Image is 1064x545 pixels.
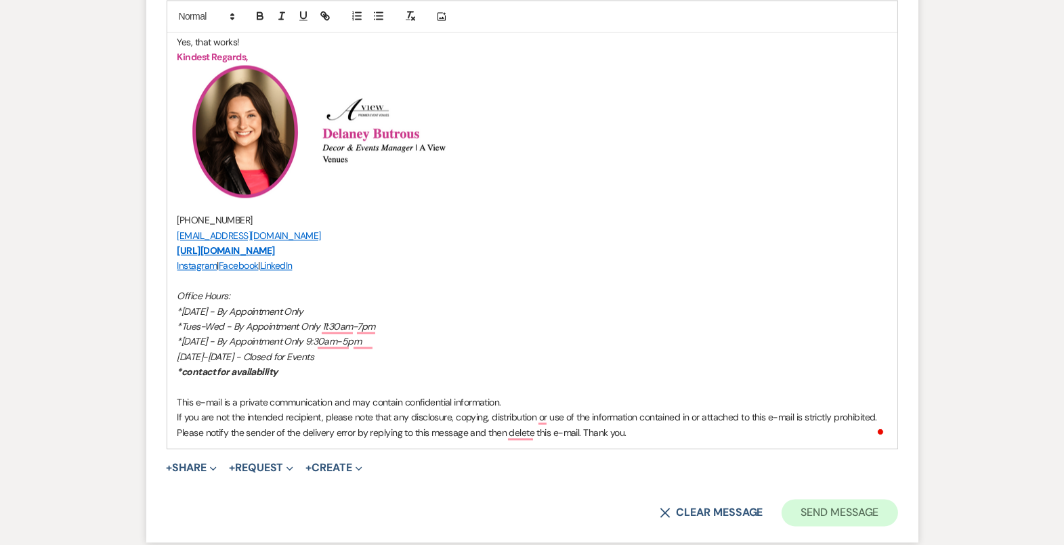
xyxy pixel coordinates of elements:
span: + [229,462,235,473]
img: Screenshot 2024-08-29 at 1.40.01 PM.png [316,97,464,165]
button: Create [305,462,362,473]
button: Request [229,462,293,473]
em: *Tues-Wed - By Appointment Only 11:30am-7pm [177,320,375,332]
p: [PHONE_NUMBER] [177,213,887,227]
button: Share [167,462,217,473]
a: Instagram [177,259,217,271]
a: [EMAIL_ADDRESS][DOMAIN_NAME] [177,230,321,242]
button: Clear message [660,507,763,518]
a: Facebook [219,259,259,271]
strong: Kindest Regards, [177,51,248,63]
em: Office Hours: [177,290,230,302]
span: + [167,462,173,473]
em: *[DATE] - By Appointment Only [177,305,303,318]
span: + [305,462,312,473]
p: This e-mail is a private communication and may contain confidential information. [177,395,887,410]
p: Yes, that works! [177,35,887,49]
img: 3.png [177,65,313,198]
p: If you are not the intended recipient, please note that any disclosure, copying, distribution or ... [177,410,887,440]
em: [DATE]-[DATE] - Closed for Events [177,351,314,363]
em: *[DATE] - By Appointment Only 9:30am-5pm [177,335,362,347]
a: LinkedIn [260,259,293,271]
div: To enrich screen reader interactions, please activate Accessibility in Grammarly extension settings [167,26,897,448]
a: [URL][DOMAIN_NAME] [177,244,275,257]
button: Send Message [782,499,897,526]
p: | | [177,258,887,273]
em: *contact for availability [177,366,278,378]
